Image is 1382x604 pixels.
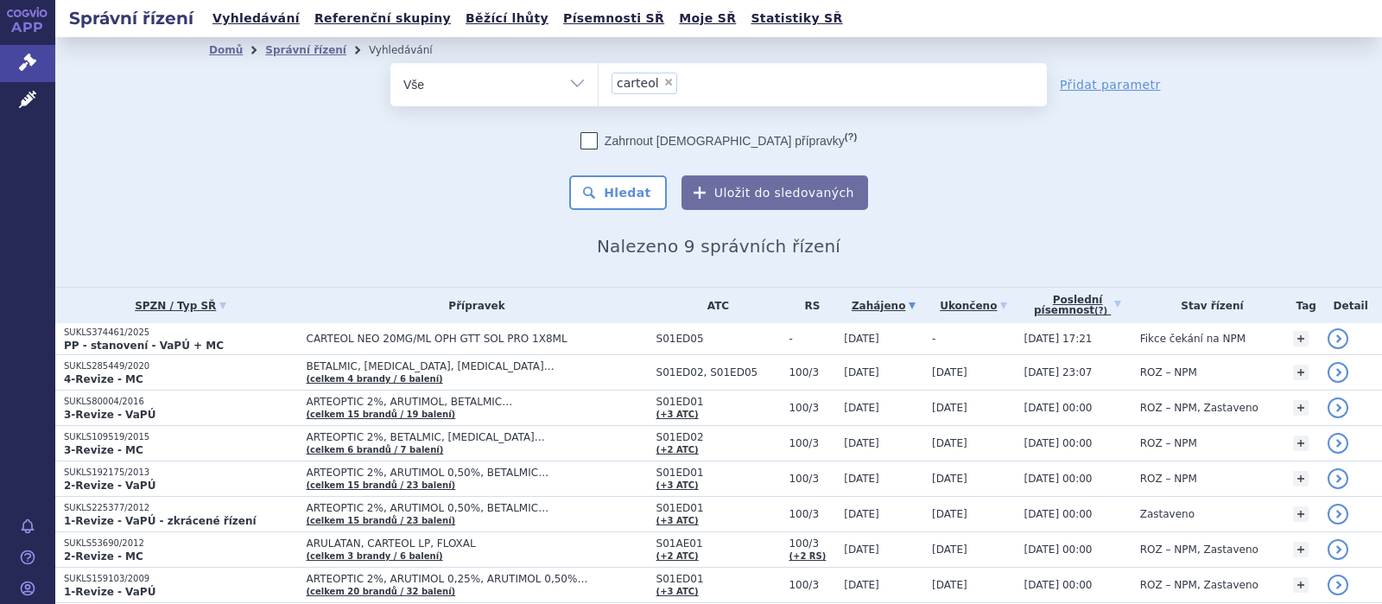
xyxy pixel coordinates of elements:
span: [DATE] [932,402,967,414]
span: - [932,333,935,345]
strong: 3-Revize - MC [64,444,143,456]
span: Zastaveno [1140,508,1195,520]
span: ROZ – NPM [1140,366,1197,378]
a: Písemnosti SŘ [558,7,669,30]
span: [DATE] 23:07 [1024,366,1093,378]
span: 100/3 [789,402,835,414]
p: SUKLS285449/2020 [64,360,298,372]
span: [DATE] [932,437,967,449]
a: (celkem 3 brandy / 6 balení) [307,551,443,561]
strong: 2-Revize - MC [64,550,143,563]
strong: 2-Revize - VaPÚ [64,480,155,492]
a: Vyhledávání [207,7,305,30]
span: 100/3 [789,473,835,485]
span: ROZ – NPM, Zastaveno [1140,402,1258,414]
a: (+3 ATC) [656,480,699,490]
input: carteol [682,72,692,93]
a: (+2 ATC) [656,551,699,561]
a: detail [1328,397,1348,418]
a: + [1293,331,1309,347]
button: Hledat [569,175,667,210]
span: [DATE] [844,366,879,378]
a: Ukončeno [932,294,1015,318]
span: [DATE] 00:00 [1024,579,1093,591]
p: SUKLS159103/2009 [64,573,298,585]
span: [DATE] [844,508,879,520]
a: + [1293,471,1309,486]
a: Přidat parametr [1060,76,1161,93]
span: ARTEOPTIC 2%, ARUTIMOL 0,25%, ARUTIMOL 0,50%… [307,573,648,585]
a: detail [1328,468,1348,489]
span: [DATE] 00:00 [1024,402,1093,414]
a: Běžící lhůty [460,7,554,30]
a: (celkem 6 brandů / 7 balení) [307,445,444,455]
a: Domů [209,44,243,56]
a: + [1293,577,1309,593]
a: Moje SŘ [674,7,741,30]
th: Detail [1319,288,1382,323]
span: × [663,77,674,87]
p: SUKLS192175/2013 [64,467,298,479]
th: Tag [1284,288,1319,323]
a: detail [1328,504,1348,525]
a: Správní řízení [265,44,346,56]
abbr: (?) [845,131,857,143]
span: [DATE] 00:00 [1024,508,1093,520]
li: Vyhledávání [369,37,455,63]
th: RS [780,288,835,323]
a: (celkem 15 brandů / 19 balení) [307,410,456,419]
span: 100/3 [789,437,835,449]
th: ATC [648,288,781,323]
a: + [1293,436,1309,451]
a: Statistiky SŘ [745,7,847,30]
a: (celkem 15 brandů / 23 balení) [307,480,456,490]
span: CARTEOL NEO 20MG/ML OPH GTT SOL PRO 1X8ML [307,333,648,345]
strong: 1-Revize - VaPÚ - zkrácené řízení [64,515,257,527]
a: Zahájeno [844,294,923,318]
a: (celkem 4 brandy / 6 balení) [307,374,443,384]
a: detail [1328,575,1348,595]
h2: Správní řízení [55,6,207,30]
abbr: (?) [1094,306,1107,316]
span: S01ED01 [656,396,781,408]
span: S01ED02, S01ED05 [656,366,781,378]
span: [DATE] [844,333,879,345]
span: [DATE] 00:00 [1024,473,1093,485]
span: [DATE] [844,437,879,449]
th: Stav řízení [1132,288,1284,323]
span: S01ED01 [656,502,781,514]
a: + [1293,365,1309,380]
span: ROZ – NPM [1140,473,1197,485]
p: SUKLS374461/2025 [64,327,298,339]
a: Poslednípísemnost(?) [1024,288,1132,323]
span: - [789,333,835,345]
span: S01AE01 [656,537,781,550]
span: 100/3 [789,366,835,378]
span: ARTEOPTIC 2%, ARUTIMOL 0,50%, BETALMIC… [307,467,648,479]
span: S01ED01 [656,573,781,585]
span: ARULATAN, CARTEOL LP, FLOXAL [307,537,648,550]
span: 100/3 [789,537,835,550]
span: [DATE] [844,473,879,485]
span: Nalezeno 9 správních řízení [597,236,840,257]
span: carteol [617,77,659,89]
strong: PP - stanovení - VaPÚ + MC [64,340,224,352]
a: Referenční skupiny [309,7,456,30]
span: [DATE] [844,544,879,556]
span: S01ED01 [656,467,781,479]
a: detail [1328,433,1348,454]
span: [DATE] [932,544,967,556]
span: [DATE] 00:00 [1024,544,1093,556]
a: + [1293,400,1309,416]
a: (+3 ATC) [656,516,699,525]
span: [DATE] [932,366,967,378]
span: 100/3 [789,508,835,520]
p: SUKLS109519/2015 [64,431,298,443]
a: (+3 ATC) [656,587,699,596]
a: + [1293,506,1309,522]
span: ARTEOPTIC 2%, ARUTIMOL, BETALMIC… [307,396,648,408]
a: (celkem 15 brandů / 23 balení) [307,516,456,525]
strong: 3-Revize - VaPÚ [64,409,155,421]
th: Přípravek [298,288,648,323]
span: [DATE] 17:21 [1024,333,1093,345]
